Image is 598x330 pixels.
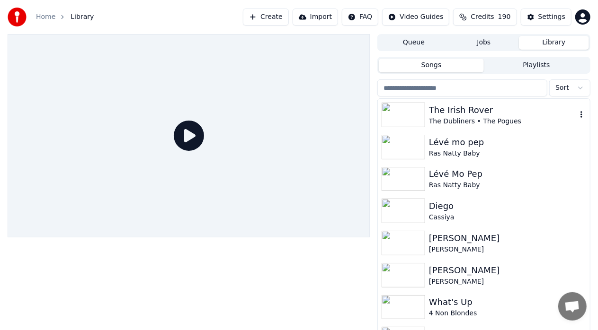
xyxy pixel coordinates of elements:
div: Ras Natty Baby [429,181,586,190]
div: What's Up [429,295,586,309]
button: Playlists [484,59,589,72]
div: [PERSON_NAME] [429,232,586,245]
span: Sort [555,83,569,93]
button: Jobs [449,36,519,50]
span: Library [71,12,94,22]
div: Diego [429,200,586,213]
div: Settings [538,12,565,22]
button: Songs [379,59,484,72]
div: The Dubliners • The Pogues [429,117,577,126]
div: Lévé Mo Pep [429,167,586,181]
span: Credits [471,12,494,22]
button: Credits190 [453,9,517,26]
button: Settings [521,9,571,26]
div: [PERSON_NAME] [429,264,586,277]
div: The Irish Rover [429,104,577,117]
button: Library [519,36,589,50]
button: Video Guides [382,9,449,26]
div: Ras Natty Baby [429,149,586,158]
a: Open chat [558,292,587,321]
div: [PERSON_NAME] [429,277,586,287]
button: Queue [379,36,449,50]
img: youka [8,8,27,26]
button: Create [243,9,289,26]
nav: breadcrumb [36,12,94,22]
div: Cassiya [429,213,586,222]
button: FAQ [342,9,378,26]
div: Lévé mo pep [429,136,586,149]
span: 190 [498,12,511,22]
div: [PERSON_NAME] [429,245,586,254]
div: 4 Non Blondes [429,309,586,318]
a: Home [36,12,55,22]
button: Import [293,9,338,26]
